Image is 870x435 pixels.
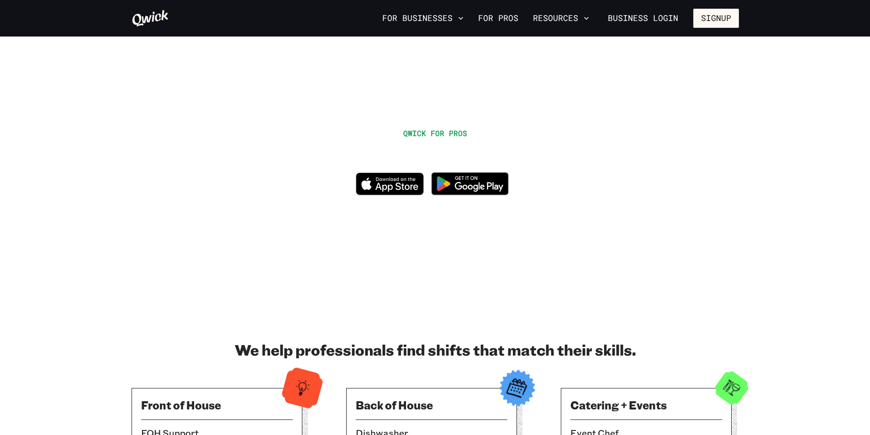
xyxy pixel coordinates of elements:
span: QWICK FOR PROS [403,128,467,138]
button: Resources [529,10,593,26]
h3: Back of House [356,398,507,412]
button: For Businesses [379,10,467,26]
h3: Catering + Events [570,398,722,412]
a: Download on the App Store [356,188,424,197]
a: For Pros [475,10,522,26]
button: Signup [693,9,739,28]
h3: Front of House [141,398,293,412]
h1: WORK IN HOSPITALITY, WHENEVER YOU WANT. [232,142,638,163]
img: Get it on Google Play [426,167,514,201]
h2: We help professionals find shifts that match their skills. [132,341,739,359]
a: Business Login [600,9,686,28]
